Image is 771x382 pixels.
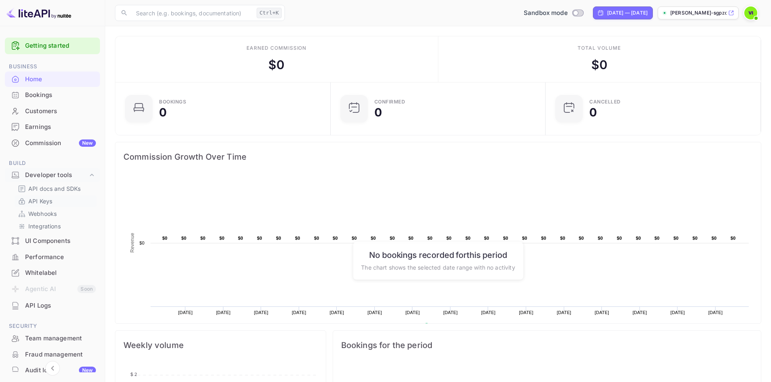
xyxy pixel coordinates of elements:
div: Whitelabel [5,265,100,281]
div: New [79,367,96,374]
div: Commission [25,139,96,148]
div: UI Components [5,233,100,249]
text: $0 [219,236,225,241]
div: API Logs [5,298,100,314]
text: [DATE] [708,310,723,315]
text: $0 [712,236,717,241]
span: Weekly volume [123,339,318,352]
div: Audit logs [25,366,96,375]
text: Revenue [432,323,452,329]
span: Build [5,159,100,168]
text: $0 [673,236,679,241]
div: Home [25,75,96,84]
text: $0 [654,236,660,241]
a: Team management [5,331,100,346]
a: Getting started [25,41,96,51]
div: Getting started [5,38,100,54]
text: [DATE] [481,310,496,315]
div: Fraud management [25,350,96,359]
div: CANCELLED [589,99,621,104]
span: Commission Growth Over Time [123,150,753,163]
div: [DATE] — [DATE] [607,9,648,17]
text: $0 [371,236,376,241]
a: Home [5,72,100,87]
div: Audit logsNew [5,363,100,378]
text: [DATE] [443,310,458,315]
a: UI Components [5,233,100,248]
text: $0 [181,236,187,241]
text: $0 [333,236,338,241]
text: [DATE] [557,310,571,315]
text: [DATE] [406,310,420,315]
text: [DATE] [633,310,647,315]
input: Search (e.g. bookings, documentation) [131,5,253,21]
div: Confirmed [374,99,406,104]
div: Earned commission [246,44,306,52]
text: $0 [139,241,144,245]
div: Whitelabel [25,268,96,278]
text: [DATE] [595,310,609,315]
text: $0 [314,236,319,241]
text: $0 [503,236,508,241]
p: Integrations [28,222,61,230]
p: The chart shows the selected date range with no activity [361,263,515,271]
div: Integrations [15,220,97,232]
div: API Keys [15,195,97,207]
text: [DATE] [254,310,268,315]
text: $0 [692,236,698,241]
div: $ 0 [268,56,285,74]
text: $0 [636,236,641,241]
p: API Keys [28,197,52,205]
div: $ 0 [591,56,607,74]
div: API Logs [25,301,96,310]
div: 0 [159,107,167,118]
p: Webhooks [28,209,57,218]
text: $0 [560,236,565,241]
a: Performance [5,249,100,264]
text: [DATE] [519,310,533,315]
div: New [79,139,96,147]
div: Earnings [5,119,100,135]
text: $0 [427,236,433,241]
div: Team management [25,334,96,343]
text: $0 [446,236,452,241]
h6: No bookings recorded for this period [361,250,515,260]
text: [DATE] [367,310,382,315]
a: Bookings [5,87,100,102]
text: $0 [352,236,357,241]
div: Developer tools [5,168,100,182]
div: Developer tools [25,171,88,180]
text: $0 [598,236,603,241]
text: [DATE] [216,310,231,315]
text: [DATE] [670,310,685,315]
a: Audit logsNew [5,363,100,378]
div: Team management [5,331,100,346]
text: $0 [522,236,527,241]
a: API Keys [18,197,93,205]
div: Bookings [5,87,100,103]
div: Switch to Production mode [520,8,586,18]
text: $0 [238,236,243,241]
div: Customers [5,103,100,119]
a: Earnings [5,119,100,134]
text: $0 [295,236,300,241]
div: Total volume [578,44,621,52]
div: Webhooks [15,208,97,219]
text: $0 [257,236,262,241]
text: $0 [617,236,622,241]
div: Bookings [25,91,96,100]
text: $0 [731,236,736,241]
text: $0 [484,236,489,241]
span: Security [5,322,100,331]
a: CommissionNew [5,135,100,150]
a: Integrations [18,222,93,230]
p: API docs and SDKs [28,184,81,193]
div: Performance [25,253,96,262]
text: $0 [200,236,206,241]
text: Revenue [130,233,135,253]
img: LiteAPI logo [6,6,71,19]
span: Business [5,62,100,71]
text: $0 [390,236,395,241]
text: $0 [408,236,414,241]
